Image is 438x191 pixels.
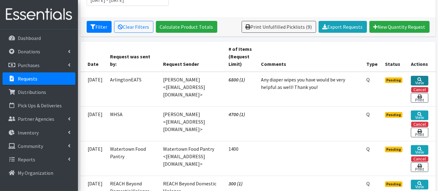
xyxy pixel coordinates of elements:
th: Type [363,42,381,72]
a: Reports [2,153,75,166]
button: Cancel [411,156,428,162]
th: Comments [257,42,363,72]
a: Purchases [2,59,75,71]
p: Distributions [18,89,46,95]
abbr: Quantity [366,111,370,117]
a: Export Requests [319,21,367,33]
a: My Organization [2,167,75,179]
td: [DATE] [80,106,107,141]
span: Pending [385,77,403,83]
button: Cancel [411,122,428,127]
p: Inventory [18,130,39,136]
a: Donations [2,45,75,58]
td: Watertown Food Pantry [107,141,160,176]
a: Print [411,128,428,137]
span: Pending [385,147,403,152]
p: Reports [18,156,35,163]
th: Actions [407,42,436,72]
th: Status [381,42,407,72]
a: Print [411,162,428,172]
td: [PERSON_NAME] <[EMAIL_ADDRESS][DOMAIN_NAME]> [159,72,225,107]
a: New Quantity Request [369,21,430,33]
td: ArlingtonEATS [107,72,160,107]
th: Request Sender [159,42,225,72]
p: Purchases [18,62,40,68]
span: Pending [385,181,403,187]
a: Pick Ups & Deliveries [2,99,75,112]
th: # of Items (Request Limit) [225,42,257,72]
a: Clear Filters [114,21,153,33]
a: Print Unfulfilled Picklists (9) [242,21,316,33]
abbr: Quantity [366,76,370,83]
td: Any diaper wipes you have would be very helpful as well! Thank you! [257,72,363,107]
button: Cancel [411,87,428,92]
p: Donations [18,48,40,55]
abbr: Quantity [366,146,370,152]
th: Request was sent by: [107,42,160,72]
abbr: Quantity [366,180,370,187]
a: Dashboard [2,32,75,44]
a: Distributions [2,86,75,98]
a: View [411,145,428,155]
p: Partner Agencies [18,116,54,122]
th: Date [80,42,107,72]
td: [DATE] [80,141,107,176]
td: 4700 (1) [225,106,257,141]
td: 1400 [225,141,257,176]
a: Community [2,140,75,152]
p: Requests [18,76,37,82]
button: Filter [87,21,112,33]
a: View [411,180,428,189]
p: My Organization [18,170,53,176]
p: Pick Ups & Deliveries [18,102,62,109]
td: [DATE] [80,72,107,107]
p: Community [18,143,43,149]
p: Dashboard [18,35,41,41]
td: MHSA [107,106,160,141]
a: View [411,76,428,86]
a: Requests [2,72,75,85]
td: [PERSON_NAME] <[EMAIL_ADDRESS][DOMAIN_NAME]> [159,106,225,141]
td: 6800 (1) [225,72,257,107]
span: Pending [385,112,403,118]
a: Partner Agencies [2,113,75,125]
img: HumanEssentials [2,4,75,25]
a: View [411,110,428,120]
a: Calculate Product Totals [156,21,217,33]
a: Inventory [2,126,75,139]
td: Watertown Food Pantry <[EMAIL_ADDRESS][DOMAIN_NAME]> [159,141,225,176]
a: Print [411,93,428,103]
